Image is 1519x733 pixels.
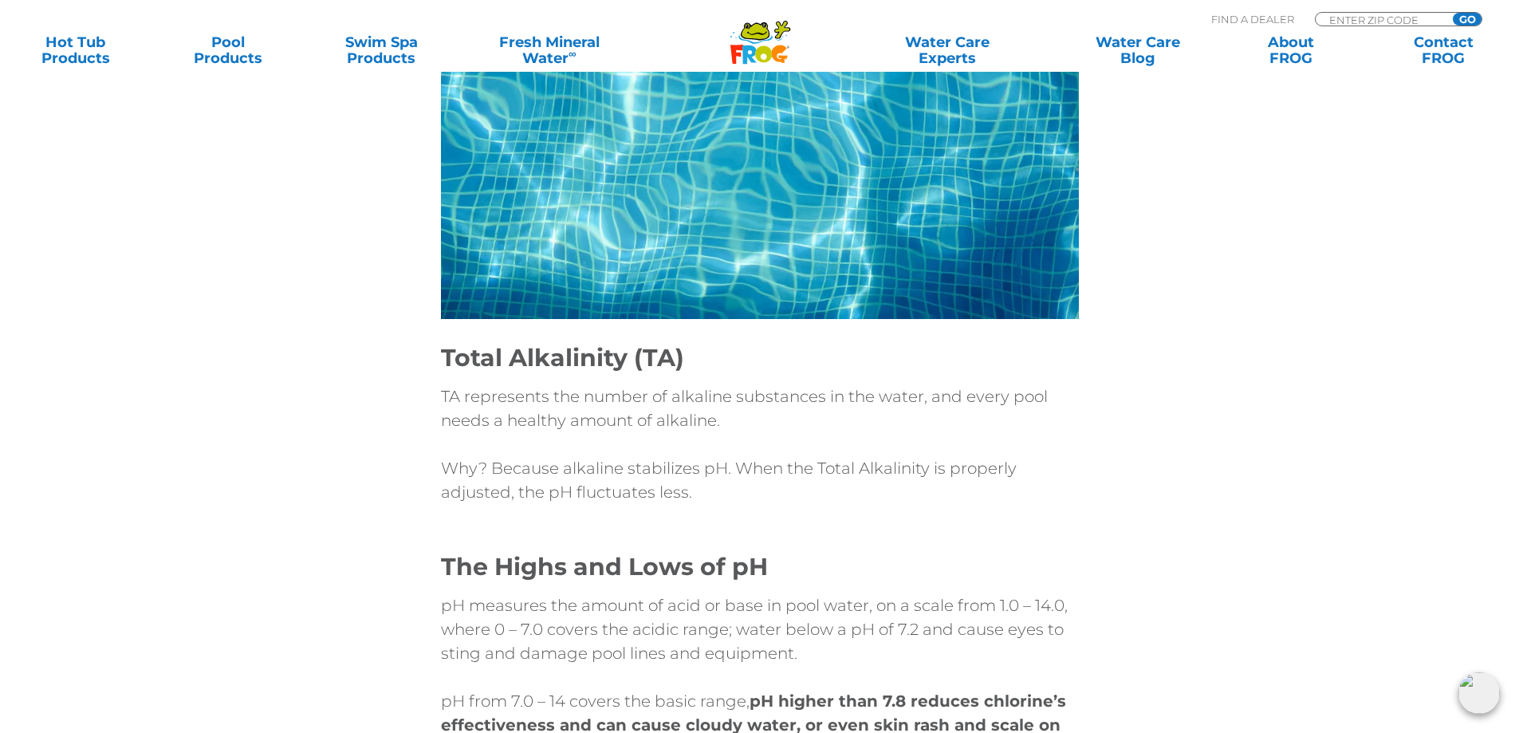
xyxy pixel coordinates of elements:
p: TA represents the number of alkaline substances in the water, and every pool needs a healthy amou... [441,384,1079,432]
a: Fresh MineralWater∞ [474,34,624,66]
img: Pool Water [441,20,1079,319]
a: PoolProducts [169,34,288,66]
a: Hot TubProducts [16,34,135,66]
p: Find A Dealer [1211,12,1294,26]
p: pH measures the amount of acid or base in pool water, on a scale from 1.0 – 14.0, where 0 – 7.0 c... [441,593,1079,665]
a: Swim SpaProducts [322,34,441,66]
img: openIcon [1458,672,1500,714]
a: ContactFROG [1384,34,1503,66]
input: GO [1453,13,1482,26]
input: Zip Code Form [1328,13,1435,26]
sup: ∞ [569,47,577,60]
a: Water CareBlog [1078,34,1197,66]
h1: The Highs and Lows of pH [441,554,1079,581]
h1: Total Alkalinity (TA) [441,345,1079,372]
a: Water CareExperts [851,34,1044,66]
a: AboutFROG [1231,34,1350,66]
p: Why? Because alkaline stabilizes pH. When the Total Alkalinity is properly adjusted, the pH fluct... [441,456,1079,504]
